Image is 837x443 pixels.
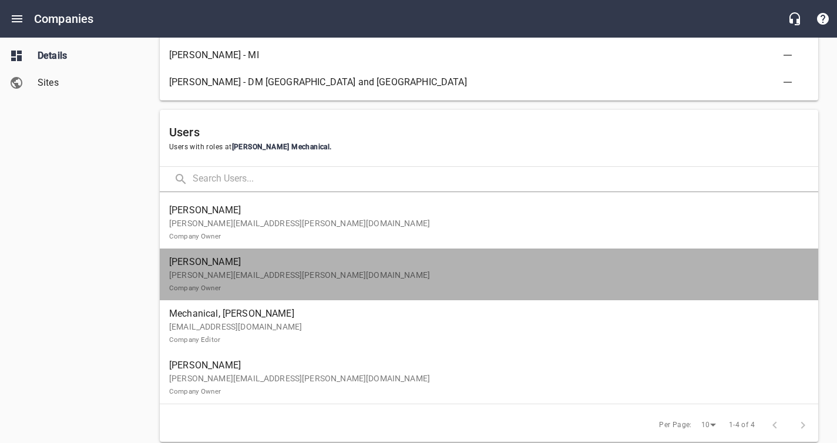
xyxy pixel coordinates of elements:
span: Mechanical, [PERSON_NAME] [169,307,799,321]
span: [PERSON_NAME] - MI [169,48,790,62]
span: [PERSON_NAME] [169,203,799,217]
small: Company Owner [169,284,221,292]
a: [PERSON_NAME][PERSON_NAME][EMAIL_ADDRESS][PERSON_NAME][DOMAIN_NAME]Company Owner [160,352,818,404]
button: Delete Association [774,41,802,69]
a: [PERSON_NAME][PERSON_NAME][EMAIL_ADDRESS][PERSON_NAME][DOMAIN_NAME]Company Owner [160,249,818,300]
button: Open drawer [3,5,31,33]
a: [PERSON_NAME][PERSON_NAME][EMAIL_ADDRESS][PERSON_NAME][DOMAIN_NAME]Company Owner [160,197,818,249]
span: [PERSON_NAME] Mechanical . [232,143,332,151]
span: Sites [38,76,127,90]
span: [PERSON_NAME] [169,358,799,372]
small: Company Editor [169,335,220,344]
span: Per Page: [659,419,692,431]
span: [PERSON_NAME] [169,255,799,269]
button: Live Chat [781,5,809,33]
span: [PERSON_NAME] - DM [GEOGRAPHIC_DATA] and [GEOGRAPHIC_DATA] [169,75,790,89]
span: Details [38,49,127,63]
h6: Users [169,123,809,142]
p: [PERSON_NAME][EMAIL_ADDRESS][PERSON_NAME][DOMAIN_NAME] [169,217,799,242]
div: 10 [697,417,720,433]
button: Support Portal [809,5,837,33]
button: Delete Association [774,68,802,96]
span: Users with roles at [169,142,809,153]
small: Company Owner [169,232,221,240]
p: [PERSON_NAME][EMAIL_ADDRESS][PERSON_NAME][DOMAIN_NAME] [169,372,799,397]
span: 1-4 of 4 [729,419,755,431]
p: [PERSON_NAME][EMAIL_ADDRESS][PERSON_NAME][DOMAIN_NAME] [169,269,799,294]
small: Company Owner [169,387,221,395]
a: Mechanical, [PERSON_NAME][EMAIL_ADDRESS][DOMAIN_NAME]Company Editor [160,300,818,352]
h6: Companies [34,9,93,28]
input: Search Users... [193,167,818,192]
p: [EMAIL_ADDRESS][DOMAIN_NAME] [169,321,799,345]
